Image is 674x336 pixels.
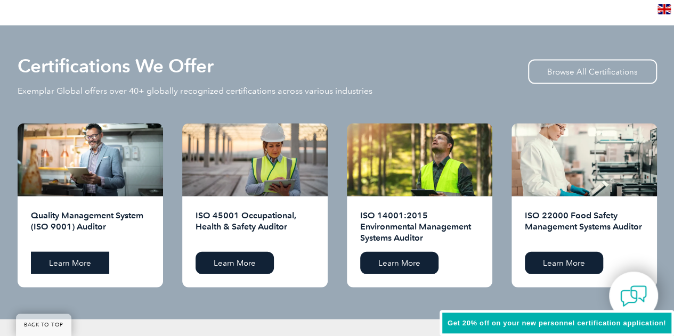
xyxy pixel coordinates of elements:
[196,252,274,274] a: Learn More
[18,58,214,75] h2: Certifications We Offer
[196,210,314,244] h2: ISO 45001 Occupational, Health & Safety Auditor
[620,283,647,309] img: contact-chat.png
[31,252,109,274] a: Learn More
[360,252,438,274] a: Learn More
[360,210,479,244] h2: ISO 14001:2015 Environmental Management Systems Auditor
[31,210,150,244] h2: Quality Management System (ISO 9001) Auditor
[448,319,666,327] span: Get 20% off on your new personnel certification application!
[525,210,644,244] h2: ISO 22000 Food Safety Management Systems Auditor
[525,252,603,274] a: Learn More
[16,314,71,336] a: BACK TO TOP
[657,4,671,14] img: en
[18,85,372,97] p: Exemplar Global offers over 40+ globally recognized certifications across various industries
[528,60,657,84] a: Browse All Certifications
